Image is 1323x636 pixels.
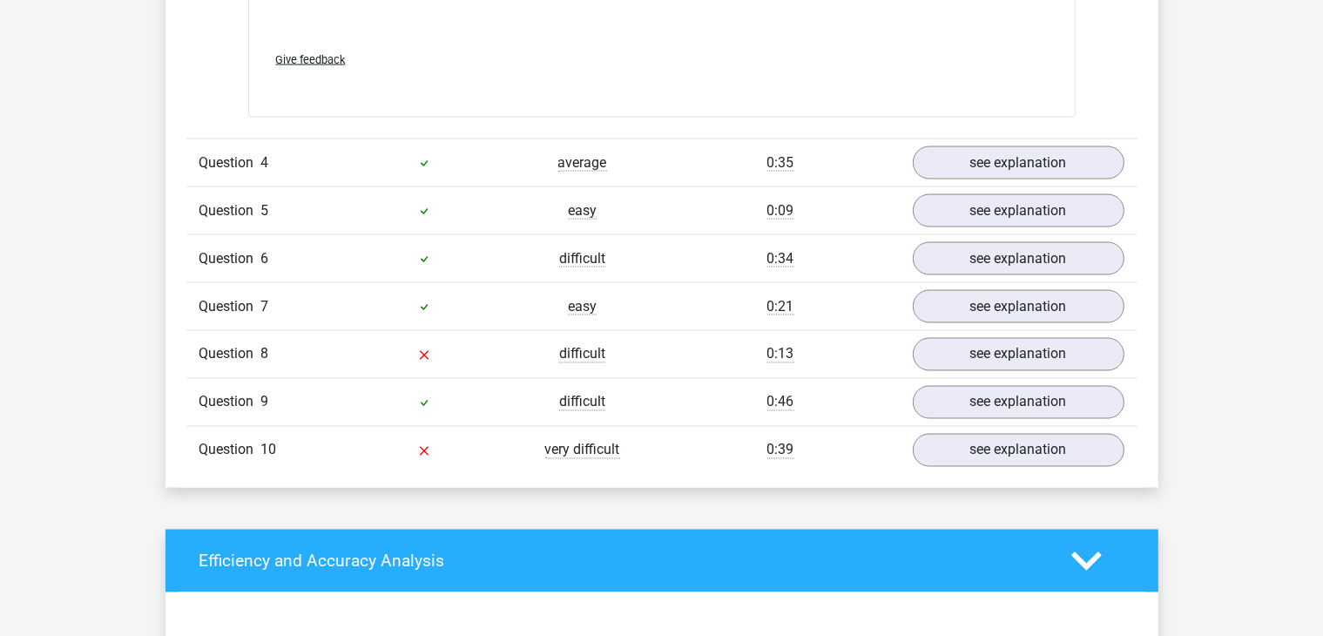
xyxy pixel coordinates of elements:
a: see explanation [913,242,1124,275]
span: 5 [261,202,269,219]
span: 0:09 [767,202,794,220]
span: 0:46 [767,394,794,411]
span: 0:21 [767,298,794,315]
span: 9 [261,394,269,410]
a: see explanation [913,434,1124,467]
span: 0:34 [767,250,794,267]
span: difficult [559,346,605,363]
span: average [558,154,607,172]
a: see explanation [913,194,1124,227]
span: Question [199,152,261,173]
span: 7 [261,298,269,315]
span: difficult [559,394,605,411]
span: 0:35 [767,154,794,172]
span: Question [199,248,261,269]
span: Question [199,296,261,317]
span: difficult [559,250,605,267]
span: 0:39 [767,442,794,459]
span: Question [199,344,261,365]
a: see explanation [913,338,1124,371]
span: Give feedback [276,53,346,66]
span: 4 [261,154,269,171]
span: Question [199,440,261,461]
span: easy [568,202,597,220]
span: 0:13 [767,346,794,363]
span: Question [199,392,261,413]
span: easy [568,298,597,315]
span: 6 [261,250,269,267]
a: see explanation [913,386,1124,419]
h4: Efficiency and Accuracy Analysis [199,551,1045,572]
span: 8 [261,346,269,362]
span: 10 [261,442,277,458]
a: see explanation [913,290,1124,323]
a: see explanation [913,146,1124,179]
span: Question [199,200,261,221]
span: very difficult [545,442,620,459]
